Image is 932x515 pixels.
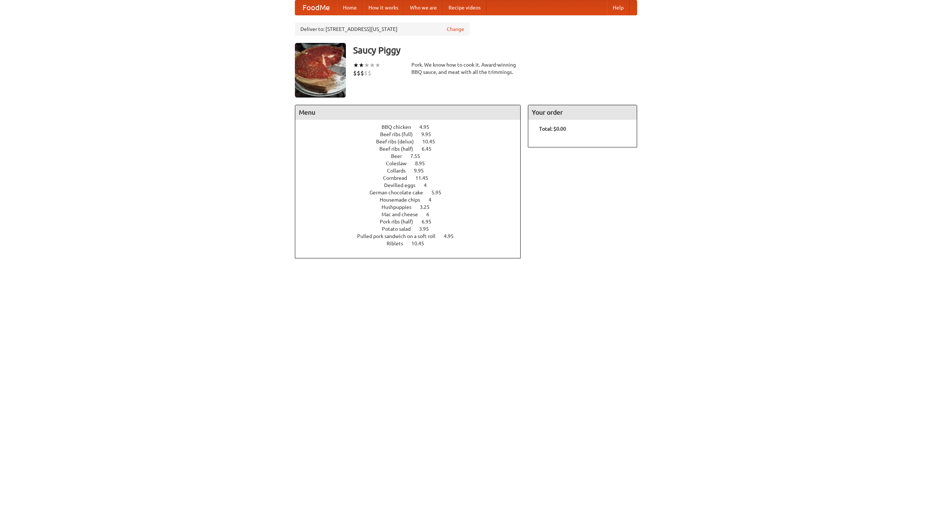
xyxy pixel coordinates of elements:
li: ★ [353,61,359,69]
h3: Saucy Piggy [353,43,637,58]
span: 6.45 [422,146,439,152]
span: Beef ribs (delux) [376,139,421,144]
a: Pulled pork sandwich on a soft roll 4.95 [357,233,467,239]
span: 4 [424,182,434,188]
a: Beer 7.55 [391,153,434,159]
a: Cornbread 11.45 [383,175,442,181]
span: 8.95 [415,161,432,166]
span: 9.95 [421,131,438,137]
li: ★ [375,61,380,69]
a: BBQ chicken 4.95 [382,124,443,130]
li: $ [357,69,360,77]
span: German chocolate cake [370,190,430,195]
span: 11.45 [415,175,435,181]
li: $ [368,69,371,77]
a: Housemade chips 4 [380,197,445,203]
span: Cornbread [383,175,414,181]
a: Pork ribs (half) 6.95 [380,219,445,225]
span: Pulled pork sandwich on a soft roll [357,233,443,239]
a: Beef ribs (delux) 10.45 [376,139,449,144]
span: Hushpuppies [382,204,419,210]
span: 4.95 [419,124,437,130]
span: Beer [391,153,409,159]
span: Mac and cheese [382,211,425,217]
a: Home [337,0,363,15]
span: Pork ribs (half) [380,219,420,225]
span: Potato salad [382,226,418,232]
div: Deliver to: [STREET_ADDRESS][US_STATE] [295,23,470,36]
a: FoodMe [295,0,337,15]
li: ★ [359,61,364,69]
span: 4 [429,197,439,203]
a: Beef ribs (half) 6.45 [379,146,445,152]
a: Potato salad 3.95 [382,226,442,232]
span: Collards [387,168,413,174]
a: Coleslaw 8.95 [386,161,438,166]
a: Collards 9.95 [387,168,437,174]
span: 10.45 [411,241,431,246]
li: $ [364,69,368,77]
a: Mac and cheese 6 [382,211,443,217]
span: 6 [426,211,437,217]
b: Total: $0.00 [539,126,566,132]
h4: Your order [528,105,637,120]
a: How it works [363,0,404,15]
span: 10.45 [422,139,442,144]
a: Change [447,25,464,33]
li: ★ [370,61,375,69]
a: Recipe videos [443,0,486,15]
a: Devilled eggs 4 [384,182,440,188]
a: Hushpuppies 3.25 [382,204,443,210]
a: Who we are [404,0,443,15]
a: German chocolate cake 5.95 [370,190,455,195]
span: 6.95 [422,219,439,225]
a: Riblets 10.45 [387,241,438,246]
li: ★ [364,61,370,69]
a: Beef ribs (full) 9.95 [380,131,445,137]
li: $ [360,69,364,77]
span: Riblets [387,241,410,246]
h4: Menu [295,105,520,120]
div: Pork. We know how to cook it. Award-winning BBQ sauce, and meat with all the trimmings. [411,61,521,76]
li: $ [353,69,357,77]
span: Beef ribs (half) [379,146,420,152]
span: 3.95 [419,226,436,232]
a: Help [607,0,629,15]
span: BBQ chicken [382,124,418,130]
span: Coleslaw [386,161,414,166]
span: 3.25 [420,204,437,210]
span: Devilled eggs [384,182,423,188]
img: angular.jpg [295,43,346,98]
span: 7.55 [410,153,427,159]
span: 4.95 [444,233,461,239]
span: 9.95 [414,168,431,174]
span: Housemade chips [380,197,427,203]
span: Beef ribs (full) [380,131,420,137]
span: 5.95 [431,190,449,195]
